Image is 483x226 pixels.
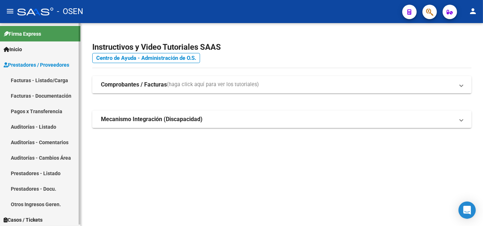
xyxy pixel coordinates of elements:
mat-icon: menu [6,7,14,15]
span: Firma Express [4,30,41,38]
mat-expansion-panel-header: Mecanismo Integración (Discapacidad) [92,111,471,128]
span: (haga click aquí para ver los tutoriales) [167,81,259,89]
strong: Mecanismo Integración (Discapacidad) [101,115,203,123]
h2: Instructivos y Video Tutoriales SAAS [92,40,471,54]
a: Centro de Ayuda - Administración de O.S. [92,53,200,63]
mat-icon: person [469,7,477,15]
span: Inicio [4,45,22,53]
mat-expansion-panel-header: Comprobantes / Facturas(haga click aquí para ver los tutoriales) [92,76,471,93]
span: - OSEN [57,4,83,19]
div: Open Intercom Messenger [458,201,476,219]
strong: Comprobantes / Facturas [101,81,167,89]
span: Casos / Tickets [4,216,43,224]
span: Prestadores / Proveedores [4,61,69,69]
